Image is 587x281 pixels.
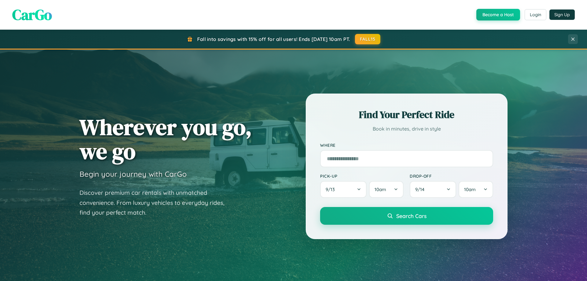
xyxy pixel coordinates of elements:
[320,142,493,148] label: Where
[355,34,381,44] button: FALL15
[410,181,456,198] button: 9/14
[79,115,252,163] h1: Wherever you go, we go
[476,9,520,20] button: Become a Host
[320,108,493,121] h2: Find Your Perfect Ride
[320,181,367,198] button: 9/13
[12,5,52,25] span: CarGo
[464,187,476,192] span: 10am
[525,9,546,20] button: Login
[415,187,427,192] span: 9 / 14
[197,36,350,42] span: Fall into savings with 15% off for all users! Ends [DATE] 10am PT.
[375,187,386,192] span: 10am
[369,181,404,198] button: 10am
[396,213,426,219] span: Search Cars
[79,188,232,218] p: Discover premium car rentals with unmatched convenience. From luxury vehicles to everyday rides, ...
[549,9,575,20] button: Sign Up
[410,173,493,179] label: Drop-off
[320,124,493,133] p: Book in minutes, drive in style
[79,169,187,179] h3: Begin your journey with CarGo
[320,173,404,179] label: Pick-up
[459,181,493,198] button: 10am
[326,187,338,192] span: 9 / 13
[320,207,493,225] button: Search Cars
